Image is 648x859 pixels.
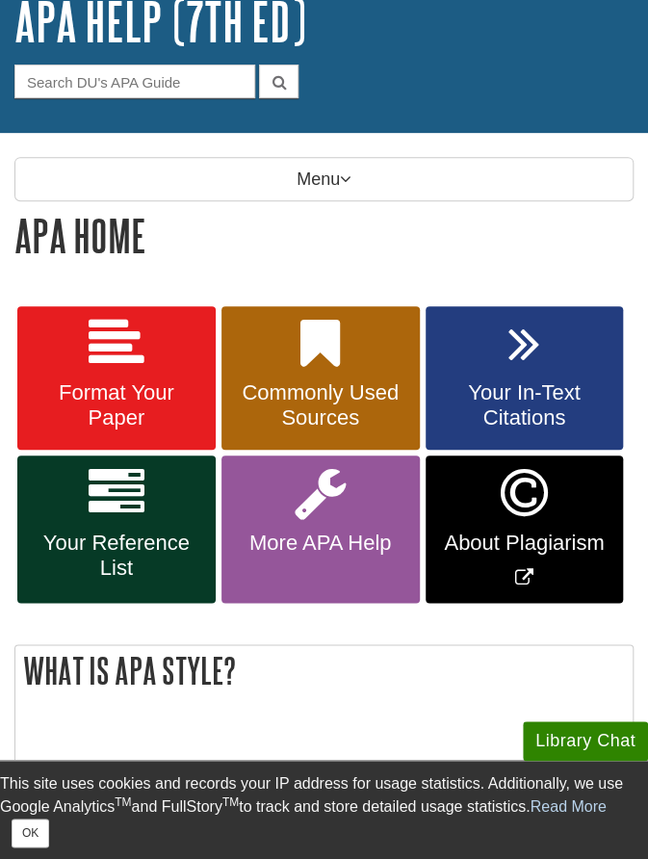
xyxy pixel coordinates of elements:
span: About Plagiarism [440,531,609,556]
span: Format Your Paper [32,380,201,430]
a: Read More [531,798,607,815]
input: Search DU's APA Guide [14,65,255,98]
span: Commonly Used Sources [236,380,405,430]
span: More APA Help [236,531,405,556]
a: Link opens in new window [426,456,624,603]
h2: What is APA Style? [15,645,633,696]
a: More APA Help [221,456,420,603]
a: Your Reference List [17,456,216,603]
span: Your Reference List [32,531,201,581]
button: Library Chat [523,721,648,761]
span: Your In-Text Citations [440,380,609,430]
sup: TM [222,795,239,809]
h1: APA Home [14,211,634,260]
a: Format Your Paper [17,306,216,451]
sup: TM [115,795,131,809]
button: Close [12,819,49,847]
a: Your In-Text Citations [426,306,624,451]
a: Commonly Used Sources [221,306,420,451]
p: Menu [14,157,634,201]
